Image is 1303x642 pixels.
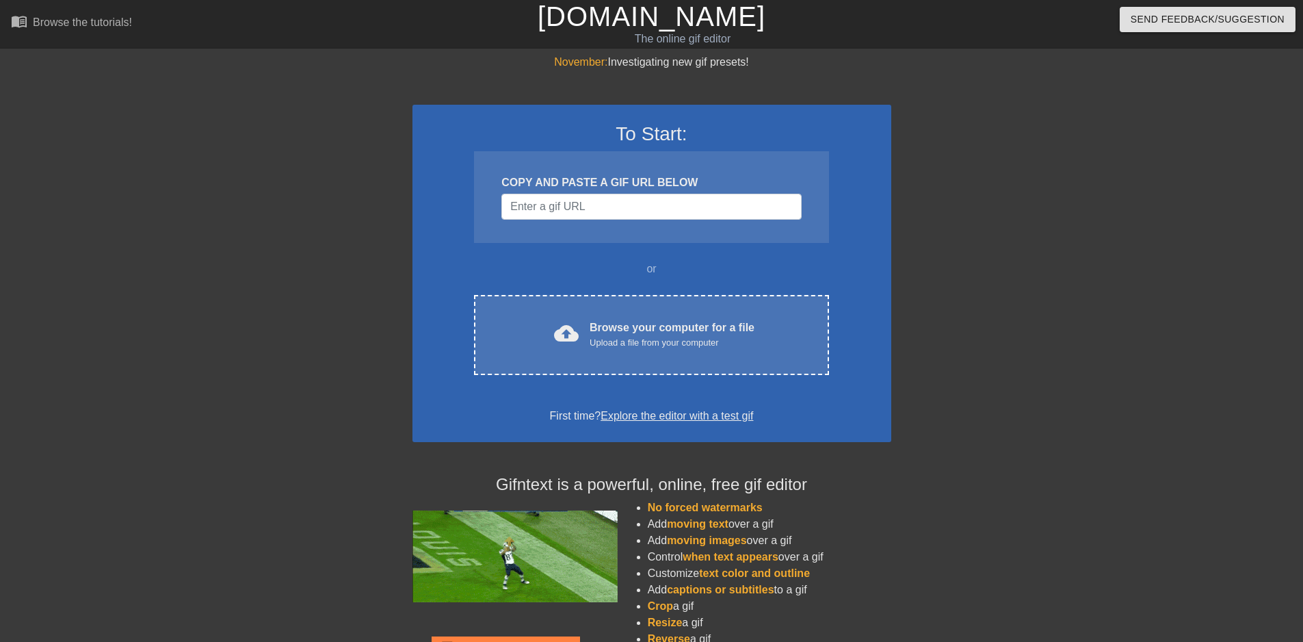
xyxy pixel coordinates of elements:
[11,13,27,29] span: menu_book
[412,511,618,602] img: football_small.gif
[590,336,754,350] div: Upload a file from your computer
[11,13,132,34] a: Browse the tutorials!
[430,408,873,424] div: First time?
[648,516,891,532] li: Add over a gif
[648,615,891,631] li: a gif
[667,518,728,530] span: moving text
[648,582,891,598] li: Add to a gif
[648,532,891,549] li: Add over a gif
[554,321,579,346] span: cloud_upload
[648,565,891,582] li: Customize
[1120,7,1295,32] button: Send Feedback/Suggestion
[590,320,754,350] div: Browse your computer for a file
[441,31,924,47] div: The online gif editor
[501,194,801,220] input: Username
[430,123,873,146] h3: To Start:
[501,175,801,191] div: COPY AND PASTE A GIF URL BELOW
[648,549,891,565] li: Control over a gif
[538,1,765,31] a: [DOMAIN_NAME]
[648,502,763,513] span: No forced watermarks
[601,410,753,422] a: Explore the editor with a test gif
[412,54,891,70] div: Investigating new gif presets!
[648,598,891,615] li: a gif
[33,16,132,28] div: Browse the tutorials!
[648,617,683,628] span: Resize
[1131,11,1285,28] span: Send Feedback/Suggestion
[448,261,856,277] div: or
[554,56,607,68] span: November:
[412,475,891,495] h4: Gifntext is a powerful, online, free gif editor
[667,584,774,595] span: captions or subtitles
[667,535,746,546] span: moving images
[648,600,673,612] span: Crop
[699,567,810,579] span: text color and outline
[683,551,778,563] span: when text appears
